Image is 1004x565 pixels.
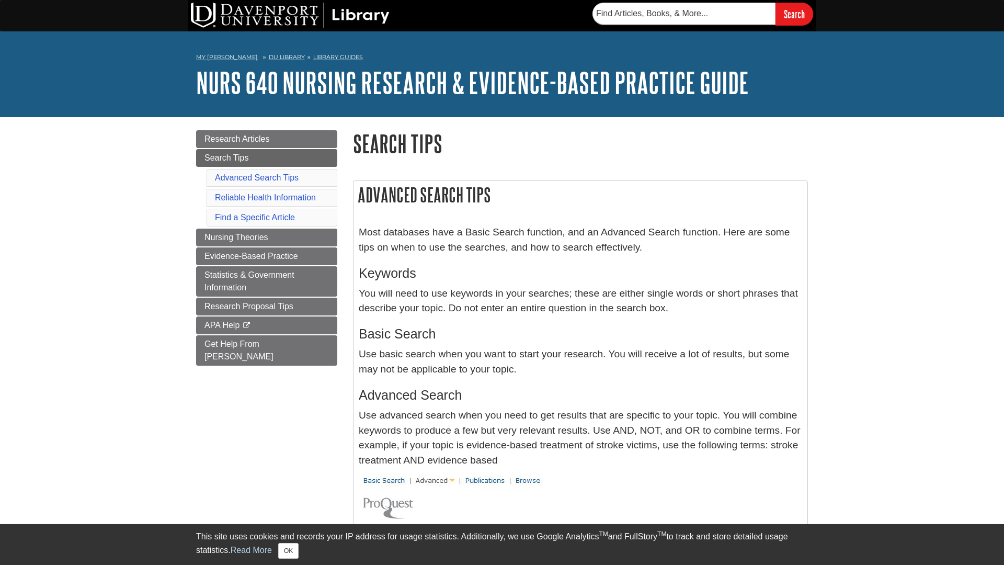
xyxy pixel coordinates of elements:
[592,3,775,25] input: Find Articles, Books, & More...
[204,340,273,361] span: Get Help From [PERSON_NAME]
[196,530,808,559] div: This site uses cookies and records your IP address for usage statistics. Additionally, we use Goo...
[204,321,239,330] span: APA Help
[215,173,299,182] a: Advanced Search Tips
[204,233,268,242] span: Nursing Theories
[196,50,808,67] nav: breadcrumb
[196,266,337,297] a: Statistics & Government Information
[215,193,316,202] a: Reliable Health Information
[657,530,666,538] sup: TM
[204,134,270,143] span: Research Articles
[196,130,337,366] div: Guide Page Menu
[196,335,337,366] a: Get Help From [PERSON_NAME]
[196,298,337,315] a: Research Proposal Tips
[196,130,337,148] a: Research Articles
[775,3,813,25] input: Search
[204,153,248,162] span: Search Tips
[191,3,390,28] img: DU Library
[204,302,293,311] span: Research Proposal Tips
[196,317,337,334] a: APA Help
[196,229,337,246] a: Nursing Theories
[353,130,808,157] h1: Search Tips
[278,543,299,559] button: Close
[196,247,337,265] a: Evidence-Based Practice
[196,53,258,62] a: My [PERSON_NAME]
[353,181,807,209] h2: Advanced Search Tips
[359,326,802,342] h3: Basic Search
[242,322,251,329] i: This link opens in a new window
[215,213,295,222] a: Find a Specific Article
[359,408,802,468] p: Use advanced search when you need to get results that are specific to your topic. You will combin...
[313,53,363,61] a: Library Guides
[359,266,802,281] h3: Keywords
[196,149,337,167] a: Search Tips
[204,270,294,292] span: Statistics & Government Information
[359,347,802,377] p: Use basic search when you want to start your research. You will receive a lot of results, but som...
[269,53,305,61] a: DU Library
[359,388,802,403] h3: Advanced Search
[359,225,802,255] p: Most databases have a Basic Search function, and an Advanced Search function. Here are some tips ...
[231,546,272,555] a: Read More
[204,252,298,261] span: Evidence-Based Practice
[592,3,813,25] form: Searches DU Library's articles, books, and more
[599,530,608,538] sup: TM
[359,286,802,317] p: You will need to use keywords in your searches; these are either single words or short phrases th...
[196,66,749,99] a: NURS 640 Nursing Research & Evidence-Based Practice Guide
